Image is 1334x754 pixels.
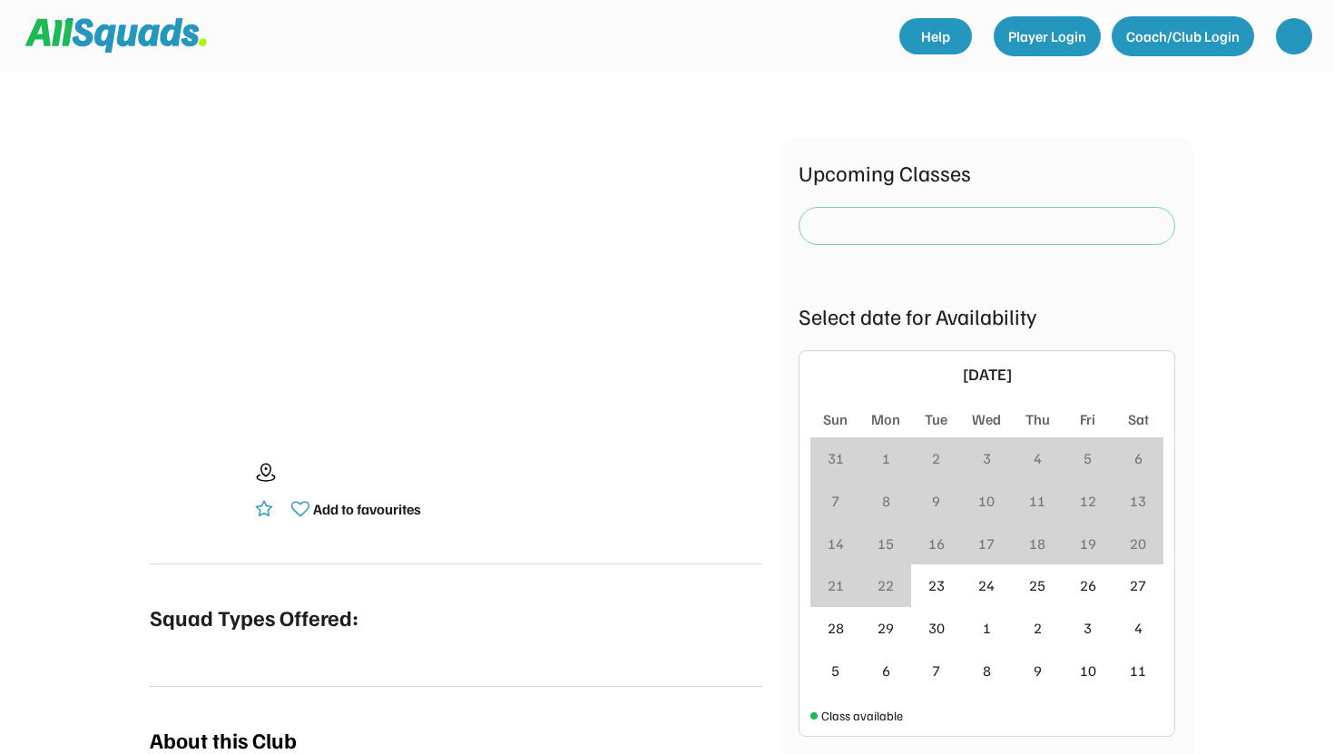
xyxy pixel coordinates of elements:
img: yH5BAEAAAAALAAAAAABAAEAAAIBRAA7 [150,446,240,536]
div: 7 [831,490,839,512]
div: 11 [1029,490,1045,512]
div: 26 [1080,574,1096,596]
div: 4 [1134,617,1143,639]
div: 3 [1084,617,1092,639]
img: yH5BAEAAAAALAAAAAABAAEAAAIBRAA7 [207,138,706,409]
img: Squad%20Logo.svg [25,18,207,53]
a: Help [899,18,972,54]
div: 1 [983,617,991,639]
div: 18 [1029,533,1045,554]
div: 8 [882,490,890,512]
div: Mon [871,408,900,430]
div: [DATE] [841,362,1133,387]
div: 6 [882,660,890,681]
div: Squad Types Offered: [150,601,358,633]
div: 19 [1080,533,1096,554]
div: 17 [978,533,995,554]
div: 27 [1130,574,1146,596]
div: Select date for Availability [799,299,1175,332]
div: 15 [878,533,894,554]
div: 14 [828,533,844,554]
div: 10 [1080,660,1096,681]
div: Sun [823,408,848,430]
div: 22 [878,574,894,596]
div: 11 [1130,660,1146,681]
div: 29 [878,617,894,639]
div: 5 [831,660,839,681]
div: Sat [1128,408,1149,430]
div: Thu [1025,408,1050,430]
div: 16 [928,533,945,554]
div: 12 [1080,490,1096,512]
div: 7 [932,660,940,681]
div: 3 [983,447,991,469]
div: 9 [1034,660,1042,681]
button: Player Login [994,16,1101,56]
div: 25 [1029,574,1045,596]
div: Fri [1080,408,1095,430]
div: Tue [925,408,947,430]
div: 2 [932,447,940,469]
div: 31 [828,447,844,469]
div: 8 [983,660,991,681]
button: Coach/Club Login [1112,16,1254,56]
div: 5 [1084,447,1092,469]
div: 23 [928,574,945,596]
div: 30 [928,617,945,639]
div: 6 [1134,447,1143,469]
div: Add to favourites [313,498,421,520]
div: 21 [828,574,844,596]
div: 13 [1130,490,1146,512]
div: 9 [932,490,940,512]
div: 10 [978,490,995,512]
div: Wed [972,408,1001,430]
div: 20 [1130,533,1146,554]
div: Class available [821,706,903,725]
div: 24 [978,574,995,596]
img: yH5BAEAAAAALAAAAAABAAEAAAIBRAA7 [1285,27,1303,45]
div: 2 [1034,617,1042,639]
div: 28 [828,617,844,639]
div: Upcoming Classes [799,156,1175,189]
div: 1 [882,447,890,469]
div: 4 [1034,447,1042,469]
